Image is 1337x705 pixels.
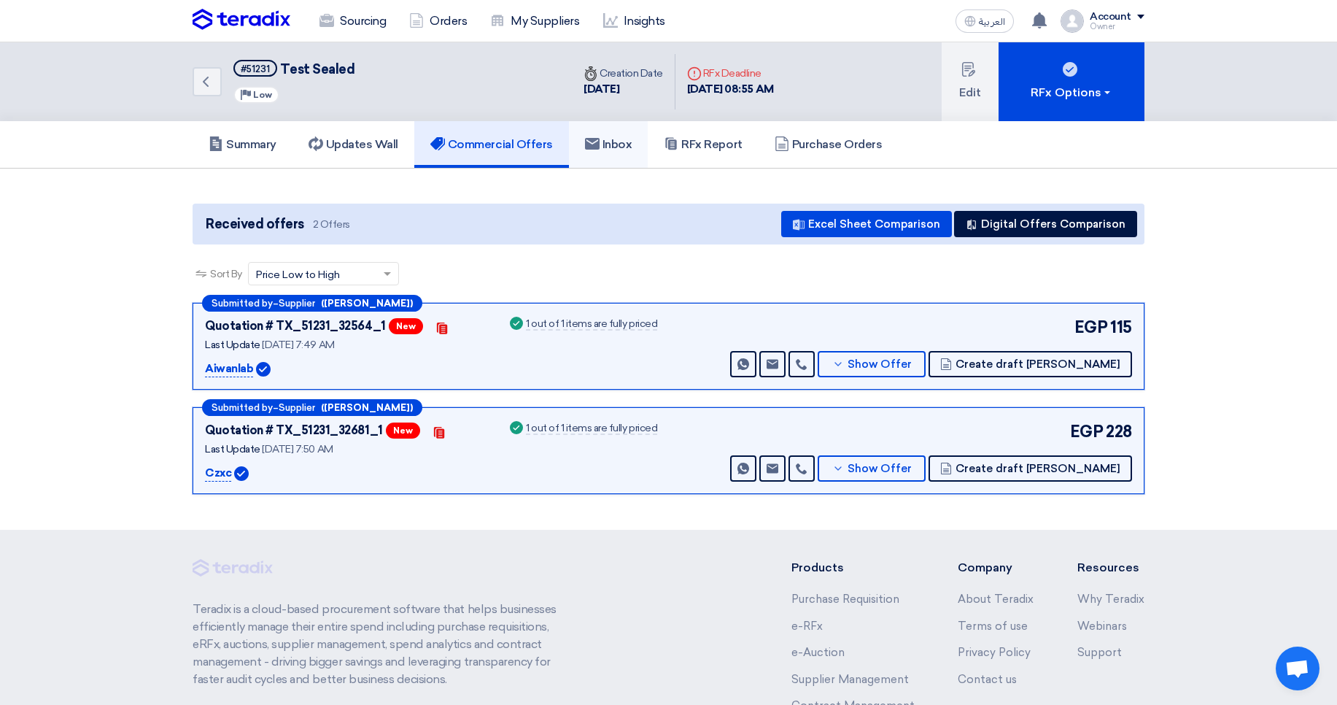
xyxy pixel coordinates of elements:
[1077,559,1144,577] li: Resources
[205,422,383,439] div: Quotation # TX_51231_32681_1
[253,90,272,100] span: Low
[791,593,899,606] a: Purchase Requisition
[592,5,677,37] a: Insights
[1031,84,1113,101] div: RFx Options
[942,42,999,121] button: Edit
[584,81,663,98] div: [DATE]
[430,137,553,152] h5: Commercial Offers
[585,137,632,152] h5: Inbox
[1276,647,1319,690] div: Open chat
[1077,593,1144,606] a: Why Teradix
[308,5,398,37] a: Sourcing
[526,423,657,435] div: 1 out of 1 items are fully priced
[648,121,758,168] a: RFx Report
[202,295,422,312] div: –
[389,318,423,334] span: New
[664,137,742,152] h5: RFx Report
[956,9,1014,33] button: العربية
[313,217,350,231] span: 2 Offers
[526,319,657,331] div: 1 out of 1 items are fully priced
[321,403,413,412] b: ([PERSON_NAME])
[956,463,1120,474] span: Create draft [PERSON_NAME]
[292,121,414,168] a: Updates Wall
[1090,11,1131,23] div: Account
[386,423,420,439] span: New
[781,211,952,237] button: Excel Sheet Comparison
[775,137,883,152] h5: Purchase Orders
[193,121,292,168] a: Summary
[209,137,276,152] h5: Summary
[791,620,823,633] a: e-RFx
[398,5,478,37] a: Orders
[1061,9,1084,33] img: profile_test.png
[958,646,1031,659] a: Privacy Policy
[584,66,663,81] div: Creation Date
[958,620,1028,633] a: Terms of use
[848,359,912,370] span: Show Offer
[193,601,573,688] p: Teradix is a cloud-based procurement software that helps businesses efficiently manage their enti...
[687,66,774,81] div: RFx Deadline
[999,42,1144,121] button: RFx Options
[256,362,271,377] img: Verified Account
[958,593,1034,606] a: About Teradix
[954,211,1137,237] button: Digital Offers Comparison
[818,455,926,482] button: Show Offer
[848,463,912,474] span: Show Offer
[205,339,260,351] span: Last Update
[212,403,273,412] span: Submitted by
[205,317,386,335] div: Quotation # TX_51231_32564_1
[241,64,270,74] div: #51231
[279,298,315,308] span: Supplier
[1077,646,1122,659] a: Support
[759,121,899,168] a: Purchase Orders
[193,9,290,31] img: Teradix logo
[958,559,1034,577] li: Company
[818,351,926,377] button: Show Offer
[202,399,422,416] div: –
[205,443,260,455] span: Last Update
[1110,315,1132,339] span: 115
[205,465,231,482] p: Czxc
[1090,23,1144,31] div: Owner
[321,298,413,308] b: ([PERSON_NAME])
[929,455,1132,482] button: Create draft [PERSON_NAME]
[791,646,845,659] a: e-Auction
[569,121,648,168] a: Inbox
[791,673,909,686] a: Supplier Management
[210,266,242,282] span: Sort By
[956,359,1120,370] span: Create draft [PERSON_NAME]
[279,403,315,412] span: Supplier
[256,267,340,282] span: Price Low to High
[958,673,1017,686] a: Contact us
[979,17,1005,27] span: العربية
[233,60,354,78] h5: Test Sealed
[206,215,304,234] span: Received offers
[212,298,273,308] span: Submitted by
[1106,420,1132,444] span: 228
[205,361,253,378] p: Aiwanlab
[687,81,774,98] div: [DATE] 08:55 AM
[1070,420,1104,444] span: EGP
[234,466,249,481] img: Verified Account
[262,443,333,455] span: [DATE] 7:50 AM
[1074,315,1108,339] span: EGP
[1077,620,1127,633] a: Webinars
[262,339,334,351] span: [DATE] 7:49 AM
[309,137,398,152] h5: Updates Wall
[791,559,915,577] li: Products
[414,121,569,168] a: Commercial Offers
[478,5,591,37] a: My Suppliers
[280,61,355,77] span: Test Sealed
[929,351,1132,377] button: Create draft [PERSON_NAME]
